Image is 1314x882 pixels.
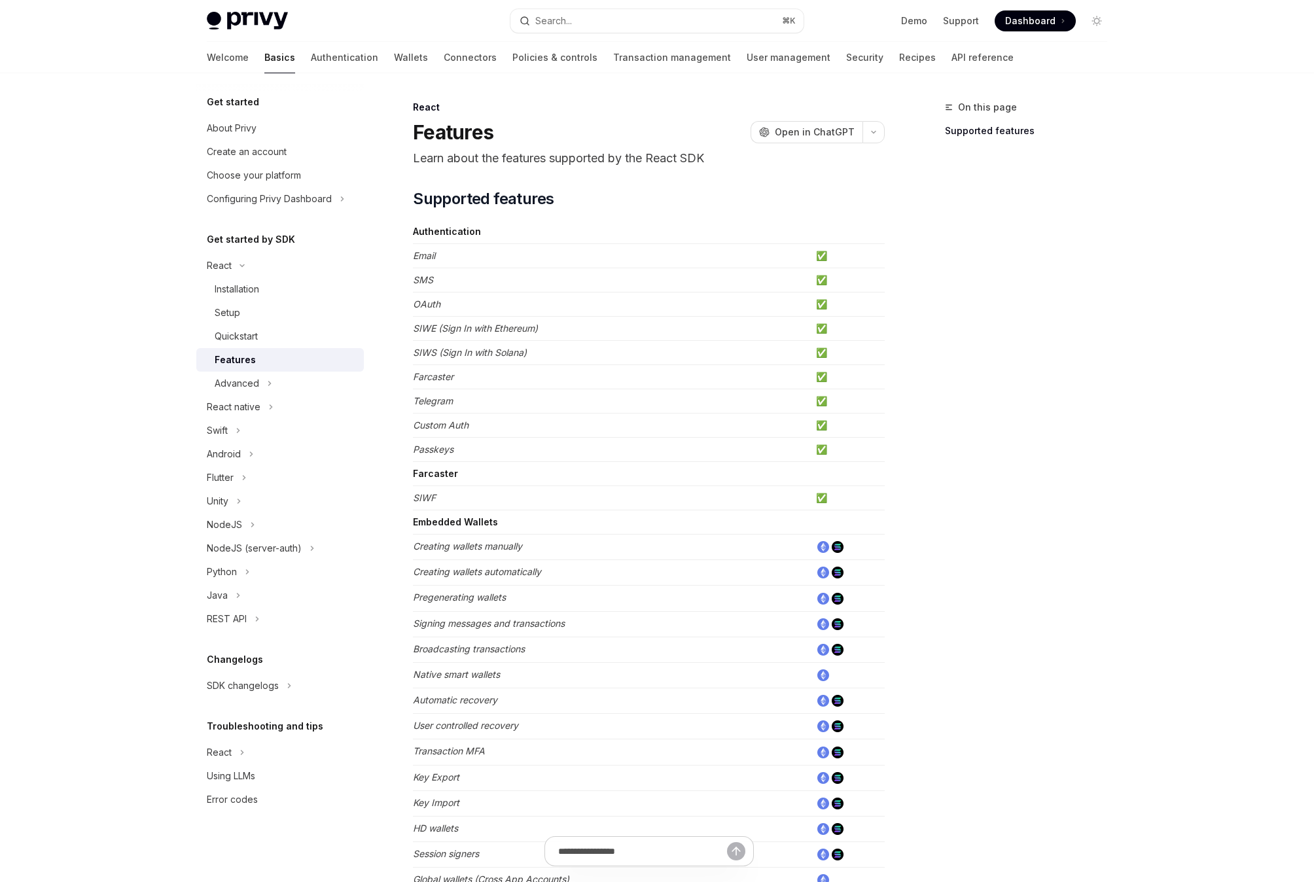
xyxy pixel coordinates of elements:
em: Creating wallets automatically [413,566,541,577]
strong: Authentication [413,226,481,237]
td: ✅ [811,414,885,438]
div: Create an account [207,144,287,160]
a: Supported features [945,120,1118,141]
em: Creating wallets manually [413,540,522,552]
a: Recipes [899,42,936,73]
img: ethereum.png [817,541,829,553]
a: Using LLMs [196,764,364,788]
div: Setup [215,305,240,321]
div: NodeJS (server-auth) [207,540,302,556]
a: Setup [196,301,364,325]
div: Flutter [207,470,234,485]
img: solana.png [832,593,843,605]
div: Error codes [207,792,258,807]
img: ethereum.png [817,823,829,835]
h5: Get started by SDK [207,232,295,247]
strong: Embedded Wallets [413,516,498,527]
div: Search... [535,13,572,29]
a: Error codes [196,788,364,811]
a: Basics [264,42,295,73]
a: Policies & controls [512,42,597,73]
img: solana.png [832,644,843,656]
span: Dashboard [1005,14,1056,27]
img: ethereum.png [817,618,829,630]
em: Broadcasting transactions [413,643,525,654]
div: Advanced [215,376,259,391]
td: ✅ [811,341,885,365]
div: REST API [207,611,247,627]
img: solana.png [832,695,843,707]
a: Wallets [394,42,428,73]
a: Support [943,14,979,27]
img: ethereum.png [817,593,829,605]
span: ⌘ K [782,16,796,26]
img: solana.png [832,720,843,732]
td: ✅ [811,486,885,510]
em: Email [413,250,435,261]
em: Native smart wallets [413,669,500,680]
img: solana.png [832,618,843,630]
p: Learn about the features supported by the React SDK [413,149,885,168]
button: Open in ChatGPT [751,121,862,143]
div: React [413,101,885,114]
td: ✅ [811,317,885,341]
a: API reference [951,42,1014,73]
div: Using LLMs [207,768,255,784]
a: Installation [196,277,364,301]
a: Dashboard [995,10,1076,31]
button: Toggle dark mode [1086,10,1107,31]
h5: Get started [207,94,259,110]
em: Transaction MFA [413,745,485,756]
a: Create an account [196,140,364,164]
em: Key Import [413,797,459,808]
a: Security [846,42,883,73]
span: Open in ChatGPT [775,126,855,139]
a: Choose your platform [196,164,364,187]
img: ethereum.png [817,669,829,681]
button: Search...⌘K [510,9,804,33]
em: OAuth [413,298,440,309]
em: SMS [413,274,433,285]
img: ethereum.png [817,644,829,656]
img: ethereum.png [817,695,829,707]
img: ethereum.png [817,720,829,732]
div: Python [207,564,237,580]
em: User controlled recovery [413,720,518,731]
em: Key Export [413,771,459,783]
div: Swift [207,423,228,438]
div: React native [207,399,260,415]
img: solana.png [832,567,843,578]
em: Custom Auth [413,419,469,431]
h5: Changelogs [207,652,263,667]
img: ethereum.png [817,567,829,578]
div: Features [215,352,256,368]
img: ethereum.png [817,798,829,809]
div: Java [207,588,228,603]
td: ✅ [811,292,885,317]
div: React [207,745,232,760]
img: ethereum.png [817,772,829,784]
a: Welcome [207,42,249,73]
div: NodeJS [207,517,242,533]
span: On this page [958,99,1017,115]
img: solana.png [832,823,843,835]
td: ✅ [811,365,885,389]
a: Authentication [311,42,378,73]
h5: Troubleshooting and tips [207,718,323,734]
a: Quickstart [196,325,364,348]
a: Connectors [444,42,497,73]
a: User management [747,42,830,73]
em: Signing messages and transactions [413,618,565,629]
div: About Privy [207,120,257,136]
em: Automatic recovery [413,694,497,705]
img: light logo [207,12,288,30]
td: ✅ [811,244,885,268]
em: SIWS (Sign In with Solana) [413,347,527,358]
td: ✅ [811,438,885,462]
div: Configuring Privy Dashboard [207,191,332,207]
a: Demo [901,14,927,27]
a: Features [196,348,364,372]
em: SIWF [413,492,436,503]
em: HD wallets [413,822,458,834]
em: Passkeys [413,444,453,455]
